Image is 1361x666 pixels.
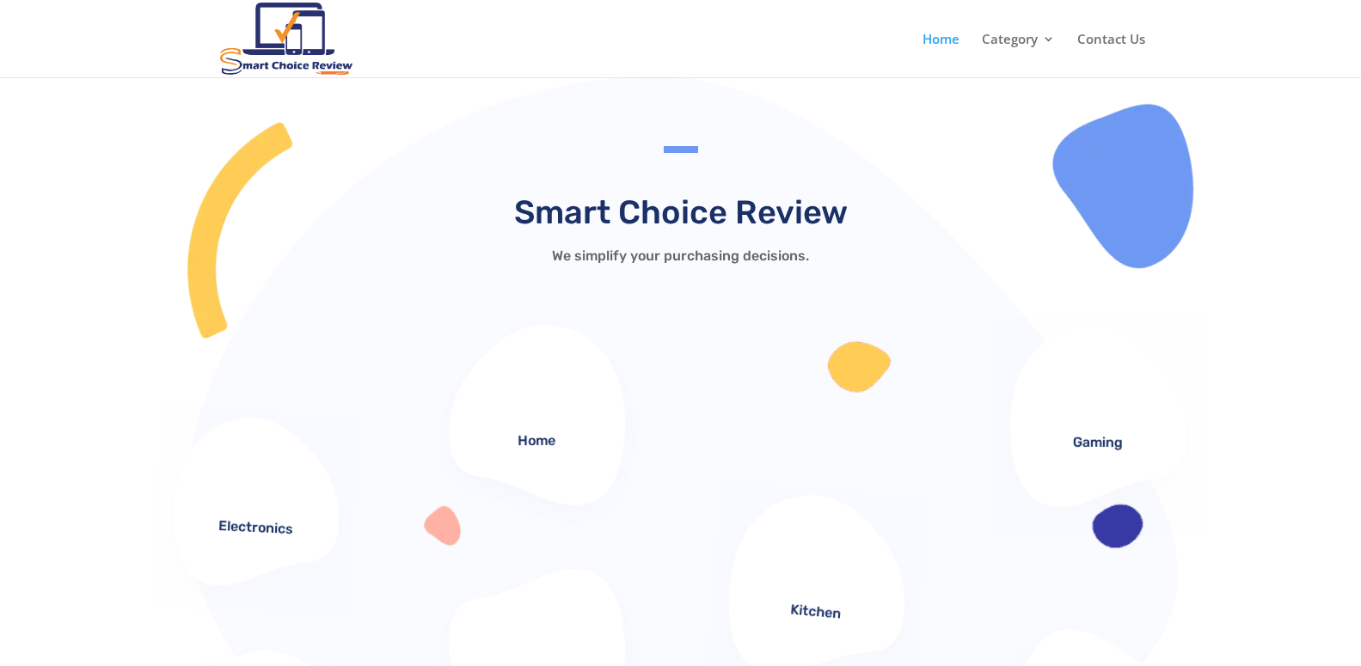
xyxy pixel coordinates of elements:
a: Home [923,33,959,77]
a: Gaming [1072,434,1122,450]
p: We simplify your purchasing decisions. [423,242,939,270]
img: Path [1027,79,1222,281]
img: Smart Choice Review [220,3,353,76]
a: Electronics [218,517,294,537]
a: Home [518,432,555,449]
a: Kitchen [790,602,842,622]
img: Path [134,120,353,341]
h2: Smart Choice Review [423,192,939,242]
a: Contact Us [1077,33,1145,77]
a: Category [982,33,1055,77]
